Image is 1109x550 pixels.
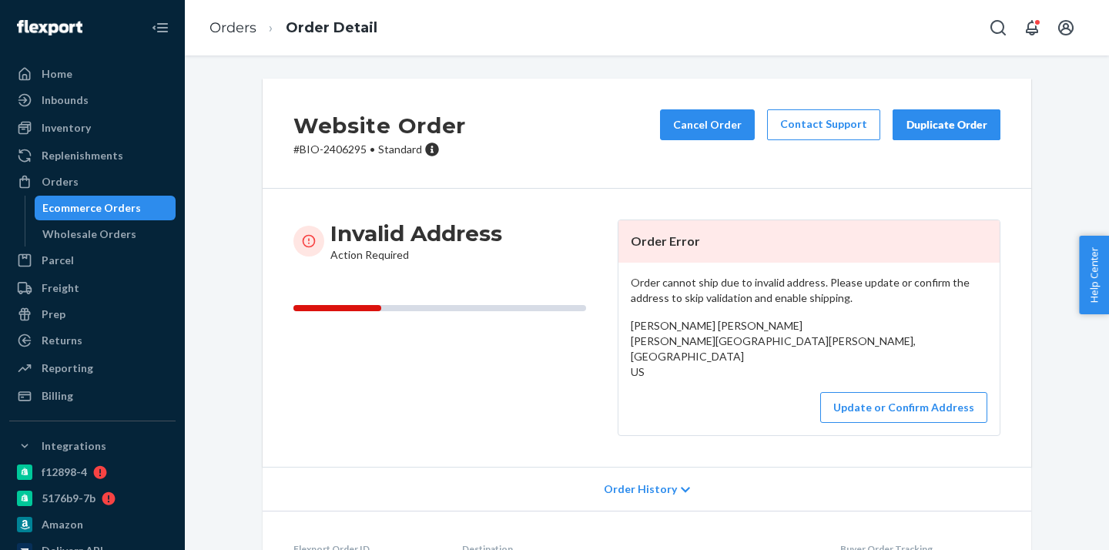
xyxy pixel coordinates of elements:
[631,319,916,378] span: [PERSON_NAME] [PERSON_NAME] [PERSON_NAME][GEOGRAPHIC_DATA][PERSON_NAME], [GEOGRAPHIC_DATA] US
[42,92,89,108] div: Inbounds
[378,143,422,156] span: Standard
[9,169,176,194] a: Orders
[9,143,176,168] a: Replenishments
[906,117,987,132] div: Duplicate Order
[9,276,176,300] a: Freight
[42,280,79,296] div: Freight
[983,12,1014,43] button: Open Search Box
[42,200,141,216] div: Ecommerce Orders
[330,220,502,247] h3: Invalid Address
[286,19,377,36] a: Order Detail
[42,226,136,242] div: Wholesale Orders
[42,438,106,454] div: Integrations
[9,486,176,511] a: 5176b9-7b
[767,109,880,140] a: Contact Support
[370,143,375,156] span: •
[42,307,65,322] div: Prep
[42,253,74,268] div: Parcel
[42,148,123,163] div: Replenishments
[820,392,987,423] button: Update or Confirm Address
[42,517,83,532] div: Amazon
[660,109,755,140] button: Cancel Order
[42,388,73,404] div: Billing
[42,174,79,189] div: Orders
[618,220,1000,263] header: Order Error
[1017,12,1047,43] button: Open notifications
[35,196,176,220] a: Ecommerce Orders
[631,275,987,306] p: Order cannot ship due to invalid address. Please update or confirm the address to skip validation...
[9,62,176,86] a: Home
[1050,12,1081,43] button: Open account menu
[9,116,176,140] a: Inventory
[42,491,95,506] div: 5176b9-7b
[604,481,677,497] span: Order History
[1079,236,1109,314] button: Help Center
[42,66,72,82] div: Home
[9,302,176,327] a: Prep
[9,384,176,408] a: Billing
[9,356,176,381] a: Reporting
[9,328,176,353] a: Returns
[330,220,502,263] div: Action Required
[9,248,176,273] a: Parcel
[9,434,176,458] button: Integrations
[9,512,176,537] a: Amazon
[293,142,466,157] p: # BIO-2406295
[42,120,91,136] div: Inventory
[293,109,466,142] h2: Website Order
[42,464,87,480] div: f12898-4
[42,361,93,376] div: Reporting
[893,109,1000,140] button: Duplicate Order
[9,460,176,485] a: f12898-4
[197,5,390,51] ol: breadcrumbs
[209,19,256,36] a: Orders
[17,20,82,35] img: Flexport logo
[9,88,176,112] a: Inbounds
[35,222,176,246] a: Wholesale Orders
[145,12,176,43] button: Close Navigation
[42,333,82,348] div: Returns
